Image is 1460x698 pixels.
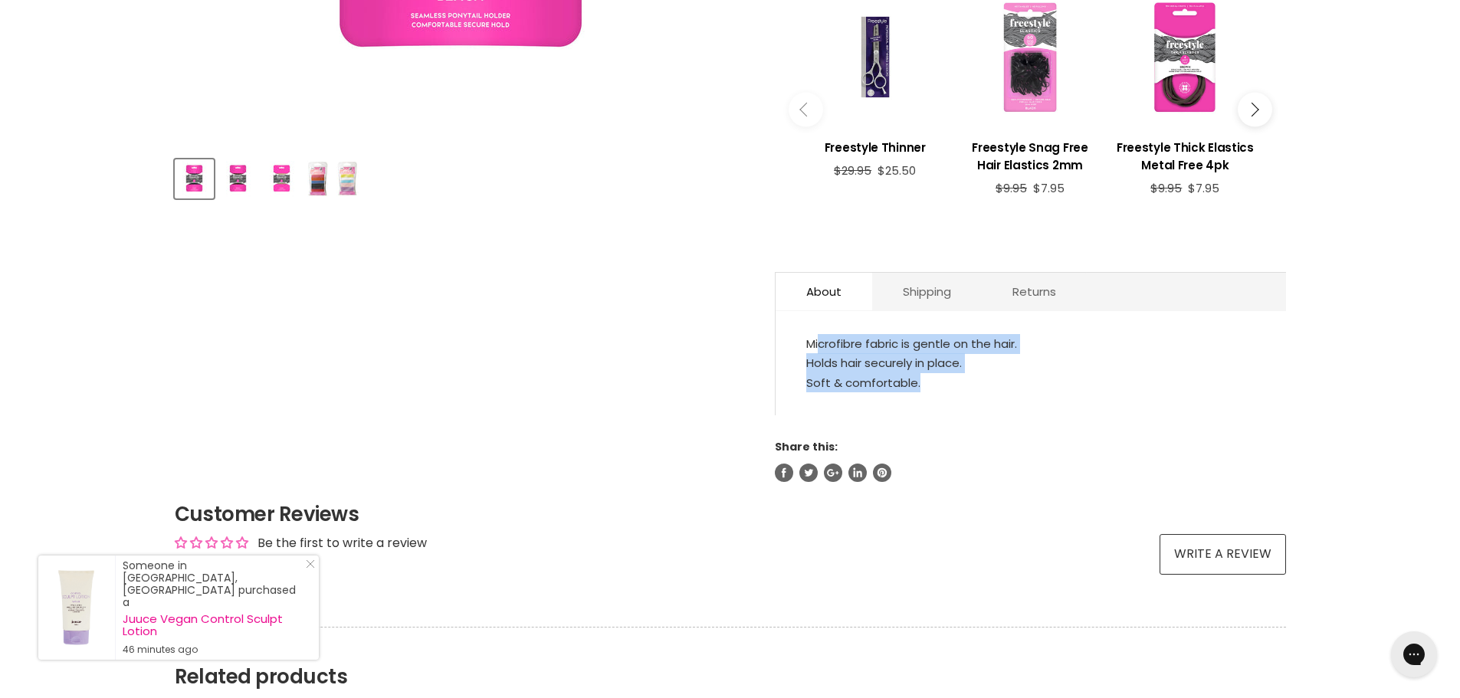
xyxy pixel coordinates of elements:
[172,155,750,198] div: Product thumbnails
[336,161,359,197] img: Gliders Tubes Ponytail Holders
[960,127,1100,182] a: View product:Freestyle Snag Free Hair Elastics 2mm
[123,613,303,637] a: Juuce Vegan Control Sculpt Lotion
[775,439,838,454] span: Share this:
[834,162,871,179] span: $29.95
[175,159,214,198] button: Freestyle Stretchy Tubes 24pk
[335,159,360,198] button: Gliders Tubes Ponytail Holders
[300,559,315,575] a: Close Notification
[775,440,1286,481] aside: Share this:
[307,161,329,197] img: Gliders Tubes Ponytail Holders
[1115,127,1255,182] a: View product:Freestyle Thick Elastics Metal Free 4pk
[123,644,303,656] small: 46 minutes ago
[806,373,1255,393] li: Soft & comfortable.
[872,273,982,310] a: Shipping
[805,127,945,164] a: View product:Freestyle Thinner
[1033,180,1065,196] span: $7.95
[776,273,872,310] a: About
[258,535,427,552] div: Be the first to write a review
[1115,139,1255,174] h3: Freestyle Thick Elastics Metal Free 4pk
[176,161,212,197] img: Freestyle Stretchy Tubes 24pk
[38,555,115,660] a: Visit product page
[175,534,248,552] div: Average rating is 0.00 stars
[878,162,916,179] span: $25.50
[123,559,303,656] div: Someone in [GEOGRAPHIC_DATA], [GEOGRAPHIC_DATA] purchased a
[175,627,1286,689] h2: Related products
[175,500,1286,528] h2: Customer Reviews
[982,273,1087,310] a: Returns
[1150,180,1182,196] span: $9.95
[306,159,330,198] button: Gliders Tubes Ponytail Holders
[1383,626,1445,683] iframe: Gorgias live chat messenger
[960,139,1100,174] h3: Freestyle Snag Free Hair Elastics 2mm
[806,334,1255,354] li: Microfibre fabric is gentle on the hair.
[996,180,1027,196] span: $9.95
[805,139,945,156] h3: Freestyle Thinner
[1188,180,1219,196] span: $7.95
[306,559,315,569] svg: Close Icon
[262,159,301,198] button: Freestyle Stretchy Tubes 24pk
[218,159,258,198] button: Freestyle Stretchy Tubes 24pk
[1160,534,1286,574] a: Write a review
[220,161,256,197] img: Freestyle Stretchy Tubes 24pk
[264,161,300,197] img: Freestyle Stretchy Tubes 24pk
[806,353,1255,373] li: Holds hair securely in place.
